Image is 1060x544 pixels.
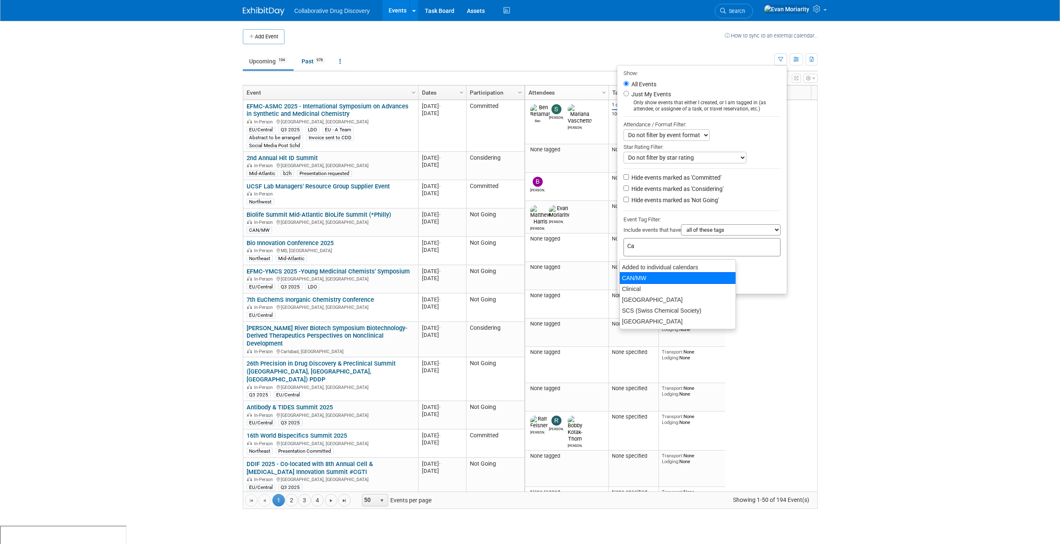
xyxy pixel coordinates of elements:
[466,458,524,494] td: Not Going
[294,8,370,14] span: Collaborative Drug Discovery
[272,494,285,506] span: 1
[612,175,655,181] div: None specified
[612,385,655,392] div: None specified
[662,419,679,425] span: Lodging:
[422,460,462,467] div: [DATE]
[612,203,655,210] div: None specified
[254,276,275,282] span: In-Person
[568,124,582,130] div: Mariana Vaschetto
[612,146,655,153] div: None specified
[247,134,303,141] div: Abstract to be arranged
[725,494,817,506] span: Showing 1-50 of 194 Event(s)
[247,441,252,445] img: In-Person Event
[274,391,302,398] div: EU/Central
[466,293,524,322] td: Not Going
[422,296,462,303] div: [DATE]
[285,494,298,506] a: 2
[243,53,294,69] a: Upcoming194
[254,477,275,482] span: In-Person
[247,296,374,303] a: 7th EuChemS Inorganic Chemistry Conference
[662,326,679,332] span: Lodging:
[247,283,275,290] div: EU/Central
[466,429,524,458] td: Committed
[243,29,284,44] button: Add Event
[247,476,414,483] div: [GEOGRAPHIC_DATA], [GEOGRAPHIC_DATA]
[247,484,275,491] div: EU/Central
[620,283,736,294] div: Clinical
[422,324,462,331] div: [DATE]
[662,391,679,397] span: Lodging:
[466,401,524,429] td: Not Going
[243,7,284,15] img: ExhibitDay
[516,89,523,96] span: Column Settings
[528,489,605,496] div: None tagged
[725,33,818,39] a: How to sync to an external calendar...
[457,85,466,98] a: Column Settings
[568,104,592,124] img: Mariana Vaschetto
[422,154,462,161] div: [DATE]
[245,494,257,506] a: Go to the first page
[715,4,753,18] a: Search
[247,385,252,389] img: In-Person Event
[466,357,524,401] td: Not Going
[254,305,275,310] span: In-Person
[549,205,569,218] img: Evan Moriarity
[247,247,414,254] div: MD, [GEOGRAPHIC_DATA]
[422,161,462,168] div: [DATE]
[247,349,252,353] img: In-Person Event
[726,8,745,14] span: Search
[612,453,655,459] div: None specified
[439,360,441,366] span: -
[311,494,324,506] a: 4
[620,262,736,273] div: Added to individual calendars
[549,218,564,224] div: Evan Moriarity
[612,321,655,327] div: None specified
[466,265,524,293] td: Not Going
[247,268,410,275] a: EFMC-YMCS 2025 -Young Medicinal Chemists' Symposium
[247,85,413,100] a: Event
[247,348,414,355] div: Carlsbad, [GEOGRAPHIC_DATA]
[612,414,655,420] div: None specified
[439,461,441,467] span: -
[254,191,275,197] span: In-Person
[551,104,561,114] img: Susana Tomasio
[530,225,545,231] div: Matthew Harris
[466,180,524,208] td: Committed
[322,126,354,133] div: EU - A Team
[528,321,605,327] div: None tagged
[568,442,582,448] div: Bobby Kotak-Thorn
[422,275,462,282] div: [DATE]
[422,190,462,197] div: [DATE]
[466,208,524,237] td: Not Going
[422,331,462,338] div: [DATE]
[530,104,550,118] img: Ben Retamal
[247,248,252,252] img: In-Person Event
[422,85,461,100] a: Dates
[247,198,274,205] div: Northwest
[247,303,414,311] div: [GEOGRAPHIC_DATA], [GEOGRAPHIC_DATA]
[254,413,275,418] span: In-Person
[619,272,736,284] div: CAN/MW
[529,85,603,100] a: Attendees
[439,432,441,439] span: -
[630,90,671,98] label: Just My Events
[528,292,605,299] div: None tagged
[278,419,302,426] div: Q3 2025
[247,103,409,118] a: EFMC-ASMC 2025 - International Symposium on Advances in Synthetic and Medicinal Chemistry
[247,255,273,262] div: Northeast
[528,264,605,271] div: None tagged
[247,384,414,391] div: [GEOGRAPHIC_DATA], [GEOGRAPHIC_DATA]
[351,494,440,506] span: Events per page
[422,432,462,439] div: [DATE]
[439,103,441,109] span: -
[528,236,605,242] div: None tagged
[662,453,683,459] span: Transport:
[247,440,414,447] div: [GEOGRAPHIC_DATA], [GEOGRAPHIC_DATA]
[338,494,351,506] a: Go to the last page
[612,111,655,117] div: 100%
[568,416,582,442] img: Bobby Kotak-Thorn
[439,296,441,303] span: -
[612,102,655,108] div: 1 of 1 Complete
[662,453,722,465] div: None None
[379,497,385,504] span: select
